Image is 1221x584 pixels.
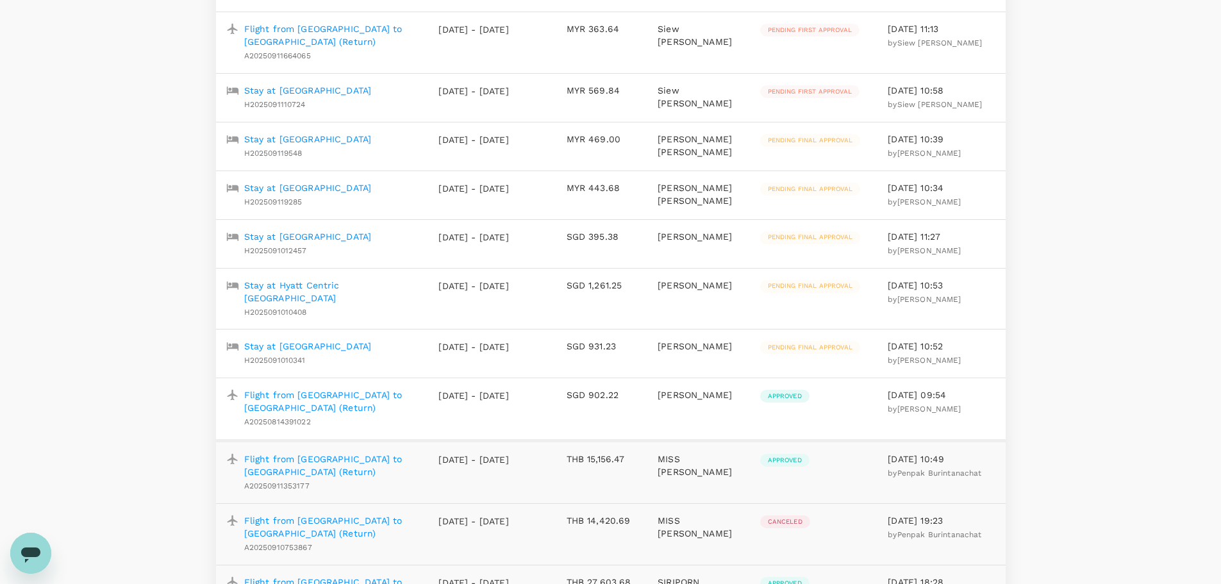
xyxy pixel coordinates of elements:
span: Approved [760,456,810,465]
span: by [888,530,981,539]
p: [DATE] - [DATE] [438,389,509,402]
span: Pending first approval [760,26,860,35]
p: [DATE] 10:53 [888,279,995,292]
p: SGD 395.38 [567,230,638,243]
p: MYR 363.64 [567,22,638,35]
span: A20250814391022 [244,417,311,426]
p: Siew [PERSON_NAME] [658,22,739,48]
span: Penpak Burintanachat [897,530,982,539]
span: Pending first approval [760,87,860,96]
span: A20250911353177 [244,481,310,490]
span: by [888,149,961,158]
p: [DATE] - [DATE] [438,453,509,466]
span: by [888,356,961,365]
span: H2025091012457 [244,246,307,255]
p: SGD 1,261.25 [567,279,638,292]
p: MYR 569.84 [567,84,638,97]
a: Stay at [GEOGRAPHIC_DATA] [244,84,372,97]
p: [DATE] 10:39 [888,133,995,146]
span: [PERSON_NAME] [897,356,961,365]
p: [PERSON_NAME] [PERSON_NAME] [658,133,739,158]
span: by [888,469,981,478]
span: A20250911664065 [244,51,311,60]
a: Flight from [GEOGRAPHIC_DATA] to [GEOGRAPHIC_DATA] (Return) [244,514,419,540]
span: Pending final approval [760,136,860,145]
span: H2025091010408 [244,308,307,317]
span: by [888,246,961,255]
span: [PERSON_NAME] [897,295,961,304]
p: MYR 443.68 [567,181,638,194]
p: SGD 902.22 [567,388,638,401]
a: Flight from [GEOGRAPHIC_DATA] to [GEOGRAPHIC_DATA] (Return) [244,453,419,478]
iframe: Button to launch messaging window [10,533,51,574]
p: [PERSON_NAME] [658,340,739,353]
p: [DATE] - [DATE] [438,85,509,97]
span: [PERSON_NAME] [897,405,961,413]
p: [PERSON_NAME] [658,279,739,292]
span: Pending final approval [760,185,860,194]
span: Approved [760,392,810,401]
a: Stay at [GEOGRAPHIC_DATA] [244,181,372,194]
p: [DATE] 09:54 [888,388,995,401]
span: Pending final approval [760,281,860,290]
p: Siew [PERSON_NAME] [658,84,739,110]
span: H202509119285 [244,197,303,206]
p: [DATE] 11:13 [888,22,995,35]
span: [PERSON_NAME] [897,197,961,206]
p: [DATE] 10:52 [888,340,995,353]
span: [PERSON_NAME] [897,149,961,158]
p: MISS [PERSON_NAME] [658,453,739,478]
p: [PERSON_NAME] [658,230,739,243]
p: [DATE] - [DATE] [438,23,509,36]
span: Pending final approval [760,343,860,352]
p: THB 15,156.47 [567,453,638,465]
span: [PERSON_NAME] [897,246,961,255]
p: THB 14,420.69 [567,514,638,527]
p: [DATE] 10:49 [888,453,995,465]
span: by [888,100,982,109]
span: A20250910753867 [244,543,312,552]
p: [PERSON_NAME] [658,388,739,401]
a: Stay at [GEOGRAPHIC_DATA] [244,340,372,353]
p: MYR 469.00 [567,133,638,146]
a: Stay at [GEOGRAPHIC_DATA] [244,230,372,243]
span: Pending final approval [760,233,860,242]
p: [DATE] - [DATE] [438,340,509,353]
p: [DATE] 10:34 [888,181,995,194]
span: Siew [PERSON_NAME] [897,100,983,109]
a: Flight from [GEOGRAPHIC_DATA] to [GEOGRAPHIC_DATA] (Return) [244,22,419,48]
p: [DATE] - [DATE] [438,279,509,292]
span: Siew [PERSON_NAME] [897,38,983,47]
p: [DATE] - [DATE] [438,231,509,244]
span: Canceled [760,517,810,526]
span: H202509119548 [244,149,303,158]
span: H2025091110724 [244,100,306,109]
span: by [888,38,982,47]
p: [DATE] - [DATE] [438,182,509,195]
span: by [888,197,961,206]
p: [DATE] 10:58 [888,84,995,97]
p: [PERSON_NAME] [PERSON_NAME] [658,181,739,207]
a: Stay at Hyatt Centric [GEOGRAPHIC_DATA] [244,279,419,305]
a: Flight from [GEOGRAPHIC_DATA] to [GEOGRAPHIC_DATA] (Return) [244,388,419,414]
p: MISS [PERSON_NAME] [658,514,739,540]
a: Stay at [GEOGRAPHIC_DATA] [244,133,372,146]
span: Penpak Burintanachat [897,469,982,478]
p: [DATE] 11:27 [888,230,995,243]
span: by [888,295,961,304]
span: H2025091010341 [244,356,306,365]
p: [DATE] - [DATE] [438,515,509,528]
p: SGD 931.23 [567,340,638,353]
span: by [888,405,961,413]
p: [DATE] - [DATE] [438,133,509,146]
